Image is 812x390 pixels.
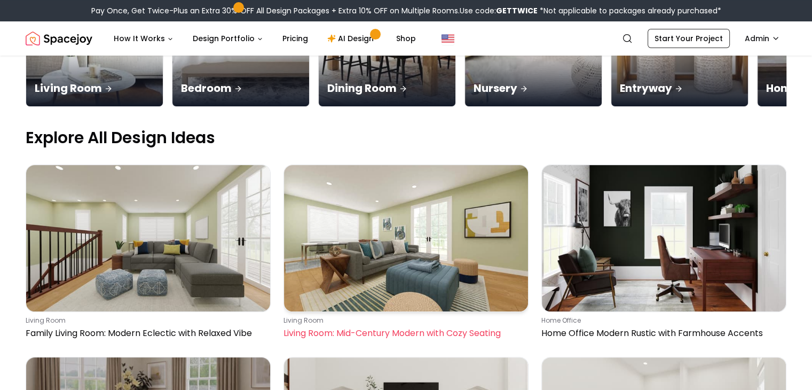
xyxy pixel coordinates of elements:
[648,29,730,48] a: Start Your Project
[388,28,424,49] a: Shop
[542,165,786,311] img: Home Office Modern Rustic with Farmhouse Accents
[91,5,721,16] div: Pay Once, Get Twice-Plus an Extra 30% OFF All Design Packages + Extra 10% OFF on Multiple Rooms.
[541,327,782,340] p: Home Office Modern Rustic with Farmhouse Accents
[274,28,317,49] a: Pricing
[26,128,786,147] p: Explore All Design Ideas
[105,28,182,49] button: How It Works
[283,327,524,340] p: Living Room: Mid-Century Modern with Cozy Seating
[327,81,447,96] p: Dining Room
[319,28,385,49] a: AI Design
[283,165,529,344] a: Living Room: Mid-Century Modern with Cozy Seatingliving roomLiving Room: Mid-Century Modern with ...
[26,28,92,49] a: Spacejoy
[26,21,786,56] nav: Global
[538,5,721,16] span: *Not applicable to packages already purchased*
[26,165,270,311] img: Family Living Room: Modern Eclectic with Relaxed Vibe
[283,316,524,325] p: living room
[105,28,424,49] nav: Main
[442,32,454,45] img: United States
[541,165,786,344] a: Home Office Modern Rustic with Farmhouse Accentshome officeHome Office Modern Rustic with Farmhou...
[26,316,266,325] p: living room
[26,327,266,340] p: Family Living Room: Modern Eclectic with Relaxed Vibe
[181,81,301,96] p: Bedroom
[460,5,538,16] span: Use code:
[26,28,92,49] img: Spacejoy Logo
[26,165,271,344] a: Family Living Room: Modern Eclectic with Relaxed Vibeliving roomFamily Living Room: Modern Eclect...
[496,5,538,16] b: GETTWICE
[35,81,154,96] p: Living Room
[184,28,272,49] button: Design Portfolio
[284,165,528,311] img: Living Room: Mid-Century Modern with Cozy Seating
[541,316,782,325] p: home office
[474,81,593,96] p: Nursery
[738,29,786,48] button: Admin
[620,81,739,96] p: Entryway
